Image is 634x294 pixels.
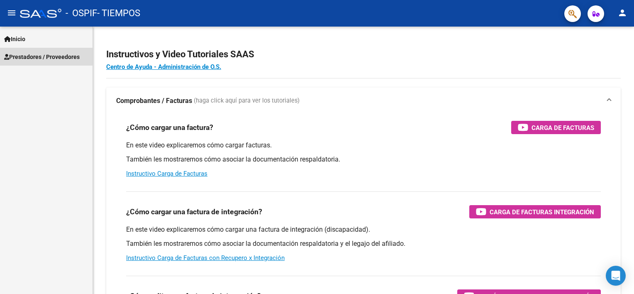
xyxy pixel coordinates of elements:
[106,63,221,71] a: Centro de Ayuda - Administración de O.S.
[126,225,601,234] p: En este video explicaremos cómo cargar una factura de integración (discapacidad).
[7,8,17,18] mat-icon: menu
[126,254,285,262] a: Instructivo Carga de Facturas con Recupero x Integración
[511,121,601,134] button: Carga de Facturas
[194,96,300,105] span: (haga click aquí para ver los tutoriales)
[617,8,627,18] mat-icon: person
[532,122,594,133] span: Carga de Facturas
[126,170,207,177] a: Instructivo Carga de Facturas
[126,239,601,248] p: También les mostraremos cómo asociar la documentación respaldatoria y el legajo del afiliado.
[116,96,192,105] strong: Comprobantes / Facturas
[606,266,626,286] div: Open Intercom Messenger
[4,34,25,44] span: Inicio
[126,122,213,133] h3: ¿Cómo cargar una factura?
[66,4,97,22] span: - OSPIF
[106,88,621,114] mat-expansion-panel-header: Comprobantes / Facturas (haga click aquí para ver los tutoriales)
[469,205,601,218] button: Carga de Facturas Integración
[106,47,621,62] h2: Instructivos y Video Tutoriales SAAS
[126,141,601,150] p: En este video explicaremos cómo cargar facturas.
[126,206,262,218] h3: ¿Cómo cargar una factura de integración?
[126,155,601,164] p: También les mostraremos cómo asociar la documentación respaldatoria.
[490,207,594,217] span: Carga de Facturas Integración
[4,52,80,61] span: Prestadores / Proveedores
[97,4,140,22] span: - TIEMPOS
